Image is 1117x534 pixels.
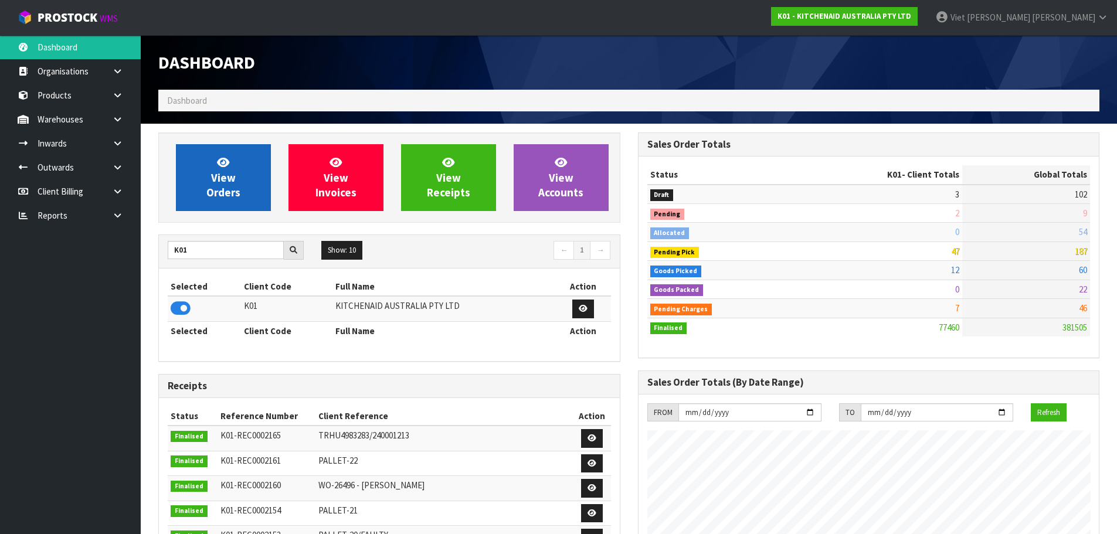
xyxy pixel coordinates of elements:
[590,241,610,260] a: →
[288,144,383,211] a: ViewInvoices
[318,505,358,516] span: PALLET-21
[168,321,241,340] th: Selected
[951,264,959,275] span: 12
[1075,189,1087,200] span: 102
[332,321,555,340] th: Full Name
[171,505,208,517] span: Finalised
[218,407,315,426] th: Reference Number
[962,165,1090,184] th: Global Totals
[514,144,609,211] a: ViewAccounts
[220,479,281,491] span: K01-REC0002160
[647,377,1091,388] h3: Sales Order Totals (By Date Range)
[171,431,208,443] span: Finalised
[100,13,118,24] small: WMS
[650,227,690,239] span: Allocated
[398,241,611,261] nav: Page navigation
[939,322,959,333] span: 77460
[241,321,332,340] th: Client Code
[1075,246,1087,257] span: 187
[650,284,704,296] span: Goods Packed
[554,241,574,260] a: ←
[647,403,678,422] div: FROM
[220,455,281,466] span: K01-REC0002161
[955,226,959,237] span: 0
[427,155,470,199] span: View Receipts
[650,189,674,201] span: Draft
[573,407,611,426] th: Action
[793,165,962,184] th: - Client Totals
[401,144,496,211] a: ViewReceipts
[555,277,610,296] th: Action
[1079,226,1087,237] span: 54
[955,189,959,200] span: 3
[573,241,590,260] a: 1
[315,407,573,426] th: Client Reference
[555,321,610,340] th: Action
[176,144,271,211] a: ViewOrders
[955,302,959,314] span: 7
[955,284,959,295] span: 0
[647,165,794,184] th: Status
[18,10,32,25] img: cube-alt.png
[1032,12,1095,23] span: [PERSON_NAME]
[650,266,702,277] span: Goods Picked
[778,11,911,21] strong: K01 - KITCHENAID AUSTRALIA PTY LTD
[1062,322,1087,333] span: 381505
[332,296,555,321] td: KITCHENAID AUSTRALIA PTY LTD
[318,455,358,466] span: PALLET-22
[158,51,255,73] span: Dashboard
[241,277,332,296] th: Client Code
[318,430,409,441] span: TRHU4983283/240001213
[1079,302,1087,314] span: 46
[1079,284,1087,295] span: 22
[206,155,240,199] span: View Orders
[839,403,861,422] div: TO
[318,479,425,491] span: WO-26496 - [PERSON_NAME]
[167,95,207,106] span: Dashboard
[168,407,218,426] th: Status
[950,12,1030,23] span: Viet [PERSON_NAME]
[38,10,97,25] span: ProStock
[650,247,700,259] span: Pending Pick
[315,155,357,199] span: View Invoices
[771,7,918,26] a: K01 - KITCHENAID AUSTRALIA PTY LTD
[887,169,902,180] span: K01
[168,277,241,296] th: Selected
[171,455,208,467] span: Finalised
[538,155,583,199] span: View Accounts
[650,209,685,220] span: Pending
[220,505,281,516] span: K01-REC0002154
[321,241,362,260] button: Show: 10
[1079,264,1087,275] span: 60
[220,430,281,441] span: K01-REC0002165
[1031,403,1067,422] button: Refresh
[650,304,712,315] span: Pending Charges
[1083,208,1087,219] span: 9
[168,380,611,392] h3: Receipts
[241,296,332,321] td: K01
[955,208,959,219] span: 2
[647,139,1091,150] h3: Sales Order Totals
[951,246,959,257] span: 47
[171,481,208,492] span: Finalised
[650,322,687,334] span: Finalised
[332,277,555,296] th: Full Name
[168,241,284,259] input: Search clients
